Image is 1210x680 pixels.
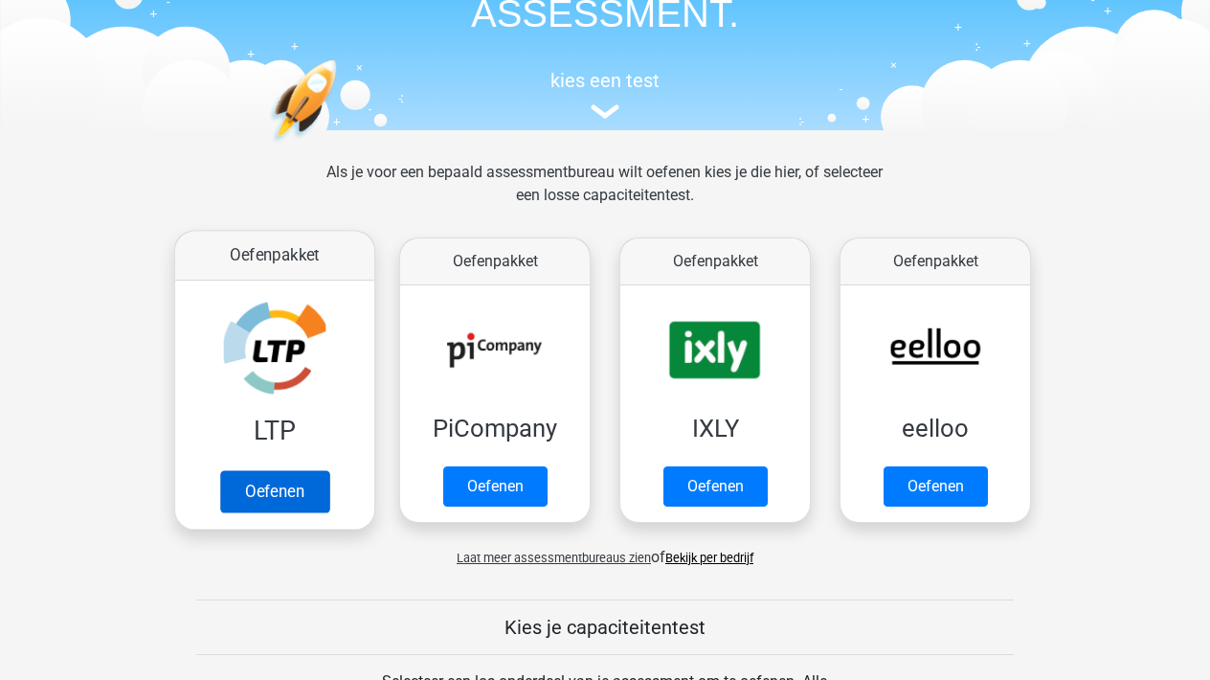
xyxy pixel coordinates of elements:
a: kies een test [165,69,1045,120]
div: of [165,531,1045,569]
img: oefenen [270,59,411,233]
a: Oefenen [443,466,548,507]
span: Laat meer assessmentbureaus zien [457,551,651,565]
h5: Kies je capaciteitentest [196,616,1014,639]
div: Als je voor een bepaald assessmentbureau wilt oefenen kies je die hier, of selecteer een losse ca... [311,161,898,230]
img: assessment [591,104,619,119]
h5: kies een test [165,69,1045,92]
a: Oefenen [884,466,988,507]
a: Bekijk per bedrijf [665,551,753,565]
a: Oefenen [663,466,768,507]
a: Oefenen [220,470,329,512]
